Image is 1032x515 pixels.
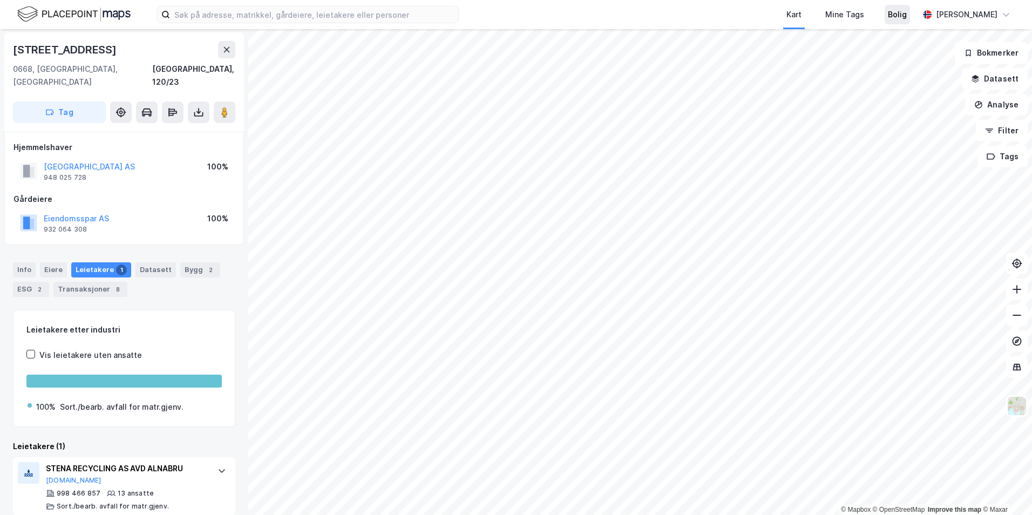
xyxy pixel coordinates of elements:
[977,146,1028,167] button: Tags
[39,349,142,362] div: Vis leietakere uten ansatte
[116,265,127,275] div: 1
[170,6,458,23] input: Søk på adresse, matrikkel, gårdeiere, leietakere eller personer
[1007,396,1027,416] img: Z
[825,8,864,21] div: Mine Tags
[936,8,997,21] div: [PERSON_NAME]
[57,489,100,498] div: 998 466 857
[152,63,235,89] div: [GEOGRAPHIC_DATA], 120/23
[13,282,49,297] div: ESG
[53,282,127,297] div: Transaksjoner
[57,502,169,511] div: Sort./bearb. avfall for matr.gjenv.
[962,68,1028,90] button: Datasett
[207,160,228,173] div: 100%
[17,5,131,24] img: logo.f888ab2527a4732fd821a326f86c7f29.svg
[13,101,106,123] button: Tag
[965,94,1028,116] button: Analyse
[205,265,216,275] div: 2
[26,323,222,336] div: Leietakere etter industri
[34,284,45,295] div: 2
[118,489,154,498] div: 13 ansatte
[112,284,123,295] div: 8
[46,462,207,475] div: STENA RECYCLING AS AVD ALNABRU
[786,8,802,21] div: Kart
[13,41,119,58] div: [STREET_ADDRESS]
[978,463,1032,515] div: Kontrollprogram for chat
[60,401,184,414] div: Sort./bearb. avfall for matr.gjenv.
[976,120,1028,141] button: Filter
[207,212,228,225] div: 100%
[180,262,220,277] div: Bygg
[44,225,87,234] div: 932 064 308
[13,440,235,453] div: Leietakere (1)
[44,173,86,182] div: 948 025 728
[841,506,871,513] a: Mapbox
[135,262,176,277] div: Datasett
[873,506,925,513] a: OpenStreetMap
[978,463,1032,515] iframe: Chat Widget
[13,63,152,89] div: 0668, [GEOGRAPHIC_DATA], [GEOGRAPHIC_DATA]
[36,401,56,414] div: 100%
[928,506,981,513] a: Improve this map
[955,42,1028,64] button: Bokmerker
[40,262,67,277] div: Eiere
[13,193,235,206] div: Gårdeiere
[13,262,36,277] div: Info
[13,141,235,154] div: Hjemmelshaver
[46,476,101,485] button: [DOMAIN_NAME]
[71,262,131,277] div: Leietakere
[888,8,907,21] div: Bolig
